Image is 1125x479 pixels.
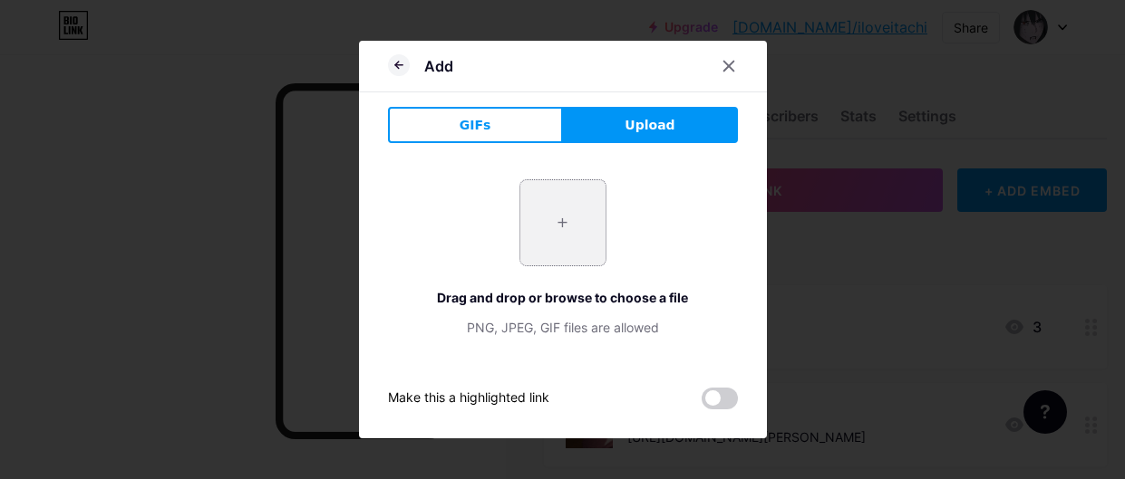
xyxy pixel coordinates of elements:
[388,288,738,307] div: Drag and drop or browse to choose a file
[460,116,491,135] span: GIFs
[388,107,563,143] button: GIFs
[388,388,549,409] div: Make this a highlighted link
[424,55,453,77] div: Add
[388,318,738,337] div: PNG, JPEG, GIF files are allowed
[625,116,674,135] span: Upload
[563,107,738,143] button: Upload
